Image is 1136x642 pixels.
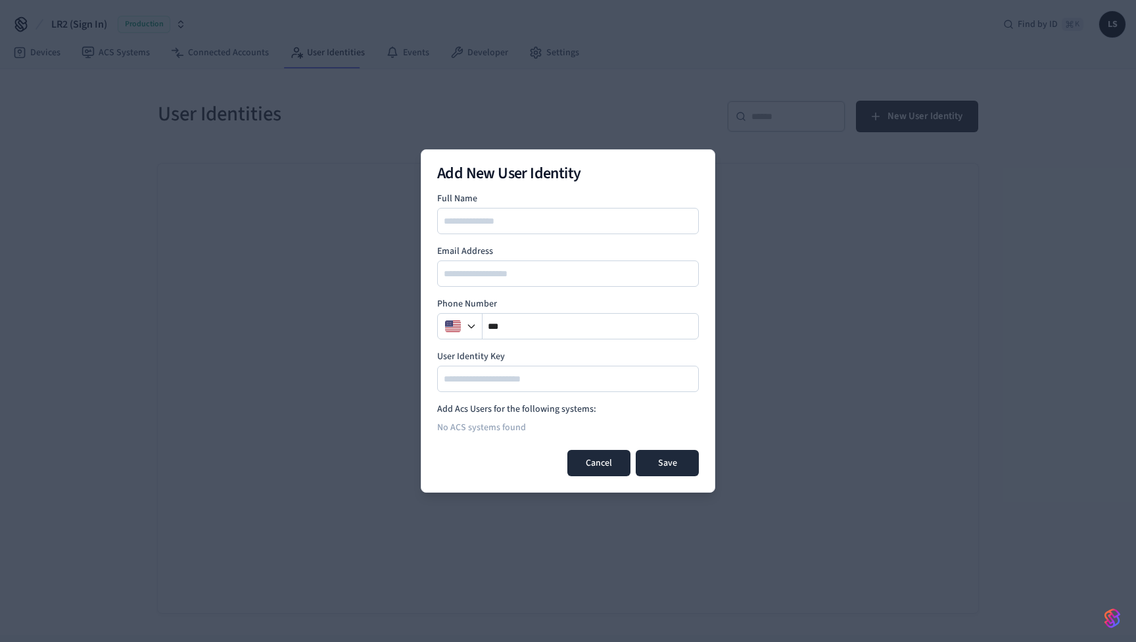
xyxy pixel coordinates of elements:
h4: Add Acs Users for the following systems: [437,403,699,416]
label: Email Address [437,245,699,258]
h2: Add New User Identity [437,166,699,182]
label: Phone Number [437,297,699,310]
button: Save [636,450,699,476]
label: User Identity Key [437,350,699,363]
div: No ACS systems found [437,416,699,439]
label: Full Name [437,192,699,205]
img: SeamLogoGradient.69752ec5.svg [1104,608,1120,629]
button: Cancel [567,450,630,476]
